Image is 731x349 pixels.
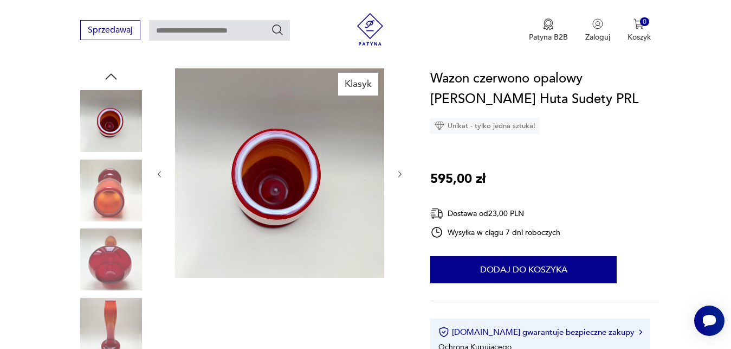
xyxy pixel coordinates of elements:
[430,226,560,239] div: Wysyłka w ciągu 7 dni roboczych
[80,20,140,40] button: Sprzedawaj
[80,229,142,290] img: Zdjęcie produktu Wazon czerwono opalowy Herkules Ewa Gerczuk-Moskaluk Huta Sudety PRL
[430,169,486,189] p: 595,00 zł
[338,73,378,96] div: Klasyk
[585,18,610,42] button: Zaloguj
[438,327,642,338] button: [DOMAIN_NAME] gwarantuje bezpieczne zakupy
[633,18,644,29] img: Ikona koszyka
[80,160,142,221] img: Zdjęcie produktu Wazon czerwono opalowy Herkules Ewa Gerczuk-Moskaluk Huta Sudety PRL
[640,17,649,27] div: 0
[628,18,651,42] button: 0Koszyk
[175,68,384,278] img: Zdjęcie produktu Wazon czerwono opalowy Herkules Ewa Gerczuk-Moskaluk Huta Sudety PRL
[430,256,617,283] button: Dodaj do koszyka
[430,118,540,134] div: Unikat - tylko jedna sztuka!
[529,18,568,42] a: Ikona medaluPatyna B2B
[80,27,140,35] a: Sprzedawaj
[271,23,284,36] button: Szukaj
[430,207,560,220] div: Dostawa od 23,00 PLN
[543,18,554,30] img: Ikona medalu
[354,13,386,46] img: Patyna - sklep z meblami i dekoracjami vintage
[529,32,568,42] p: Patyna B2B
[529,18,568,42] button: Patyna B2B
[585,32,610,42] p: Zaloguj
[628,32,651,42] p: Koszyk
[430,207,443,220] img: Ikona dostawy
[430,68,658,110] h1: Wazon czerwono opalowy [PERSON_NAME] Huta Sudety PRL
[639,329,642,335] img: Ikona strzałki w prawo
[80,90,142,152] img: Zdjęcie produktu Wazon czerwono opalowy Herkules Ewa Gerczuk-Moskaluk Huta Sudety PRL
[438,327,449,338] img: Ikona certyfikatu
[435,121,444,131] img: Ikona diamentu
[592,18,603,29] img: Ikonka użytkownika
[694,306,724,336] iframe: Smartsupp widget button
